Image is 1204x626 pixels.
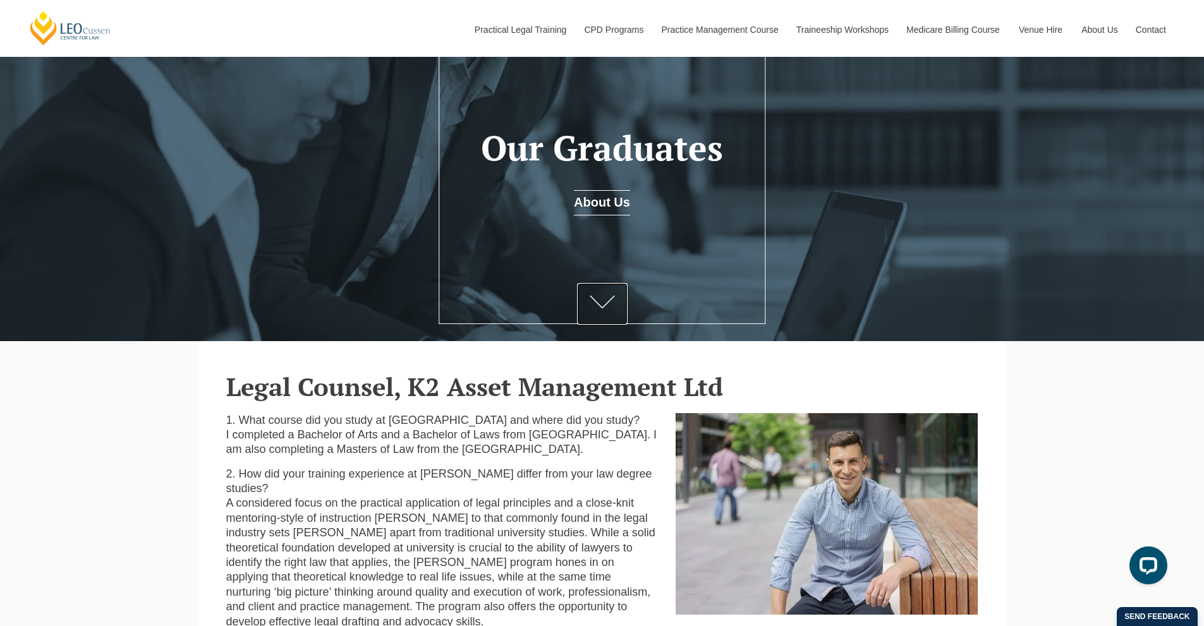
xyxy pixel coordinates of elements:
a: Traineeship Workshops [787,3,897,57]
a: Practical Legal Training [465,3,575,57]
a: About Us [574,190,630,215]
a: CPD Programs [575,3,652,57]
h2: Legal Counsel, K2 Asset Management Ltd [226,373,978,400]
a: Venue Hire [1009,3,1072,57]
iframe: LiveChat chat widget [1119,541,1172,594]
a: Practice Management Course [652,3,787,57]
a: About Us [1072,3,1126,57]
a: Contact [1126,3,1176,57]
p: 1. What course did you study at [GEOGRAPHIC_DATA] and where did you study? I completed a Bachelor... [226,413,657,457]
a: [PERSON_NAME] Centre for Law [28,10,112,46]
a: Medicare Billing Course [897,3,1009,57]
h1: Our Graduates [458,129,746,167]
